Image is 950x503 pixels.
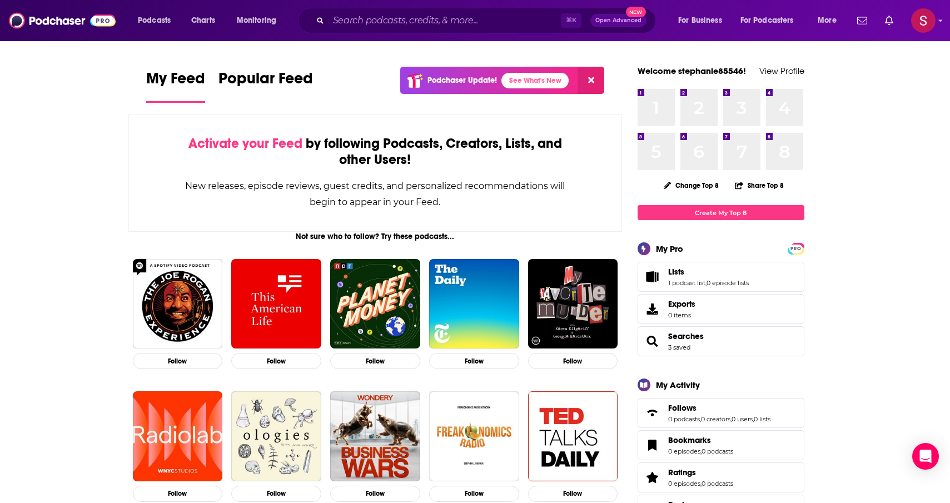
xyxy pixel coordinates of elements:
[329,12,561,29] input: Search podcasts, credits, & more...
[231,391,321,481] a: Ologies with Alie Ward
[657,178,726,192] button: Change Top 8
[818,13,837,28] span: More
[668,467,733,477] a: Ratings
[668,279,705,287] a: 1 podcast list
[700,447,702,455] span: ,
[641,470,664,485] a: Ratings
[668,480,700,487] a: 0 episodes
[810,12,850,29] button: open menu
[700,480,702,487] span: ,
[638,262,804,292] span: Lists
[309,8,667,33] div: Search podcasts, credits, & more...
[231,259,321,349] img: This American Life
[218,69,313,103] a: Popular Feed
[733,12,810,29] button: open menu
[427,76,497,85] p: Podchaser Update!
[641,301,664,317] span: Exports
[138,13,171,28] span: Podcasts
[656,380,700,390] div: My Activity
[9,10,116,31] img: Podchaser - Follow, Share and Rate Podcasts
[668,267,684,277] span: Lists
[668,467,696,477] span: Ratings
[789,244,803,252] a: PRO
[133,486,223,502] button: Follow
[668,435,711,445] span: Bookmarks
[730,415,732,423] span: ,
[911,8,936,33] img: User Profile
[229,12,291,29] button: open menu
[146,69,205,103] a: My Feed
[668,403,770,413] a: Follows
[668,331,704,341] a: Searches
[759,66,804,76] a: View Profile
[133,353,223,369] button: Follow
[656,243,683,254] div: My Pro
[700,415,701,423] span: ,
[528,391,618,481] img: TED Talks Daily
[638,66,746,76] a: Welcome stephanie85546!
[188,135,302,152] span: Activate your Feed
[668,447,700,455] a: 0 episodes
[191,13,215,28] span: Charts
[528,486,618,502] button: Follow
[626,7,646,17] span: New
[911,8,936,33] span: Logged in as stephanie85546
[734,175,784,196] button: Share Top 8
[638,326,804,356] span: Searches
[670,12,736,29] button: open menu
[641,405,664,421] a: Follows
[668,403,697,413] span: Follows
[853,11,872,30] a: Show notifications dropdown
[330,486,420,502] button: Follow
[641,333,664,349] a: Searches
[881,11,898,30] a: Show notifications dropdown
[330,391,420,481] a: Business Wars
[753,415,754,423] span: ,
[590,14,646,27] button: Open AdvancedNew
[705,279,707,287] span: ,
[638,294,804,324] a: Exports
[184,12,222,29] a: Charts
[638,462,804,492] span: Ratings
[130,12,185,29] button: open menu
[231,486,321,502] button: Follow
[429,391,519,481] img: Freakonomics Radio
[668,299,695,309] span: Exports
[912,443,939,470] div: Open Intercom Messenger
[429,353,519,369] button: Follow
[789,245,803,253] span: PRO
[707,279,749,287] a: 0 episode lists
[668,267,749,277] a: Lists
[911,8,936,33] button: Show profile menu
[754,415,770,423] a: 0 lists
[231,353,321,369] button: Follow
[678,13,722,28] span: For Business
[501,73,569,88] a: See What's New
[702,447,733,455] a: 0 podcasts
[668,415,700,423] a: 0 podcasts
[528,353,618,369] button: Follow
[702,480,733,487] a: 0 podcasts
[237,13,276,28] span: Monitoring
[528,259,618,349] img: My Favorite Murder with Karen Kilgariff and Georgia Hardstark
[561,13,581,28] span: ⌘ K
[133,259,223,349] img: The Joe Rogan Experience
[638,398,804,428] span: Follows
[595,18,641,23] span: Open Advanced
[668,435,733,445] a: Bookmarks
[429,259,519,349] img: The Daily
[638,205,804,220] a: Create My Top 8
[133,391,223,481] img: Radiolab
[185,178,566,210] div: New releases, episode reviews, guest credits, and personalized recommendations will begin to appe...
[330,259,420,349] img: Planet Money
[641,269,664,285] a: Lists
[218,69,313,94] span: Popular Feed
